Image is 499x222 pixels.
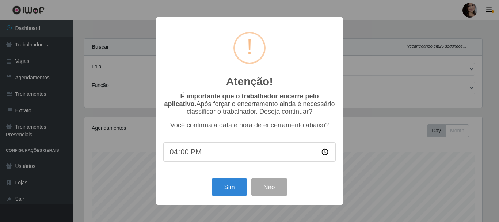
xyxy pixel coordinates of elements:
b: É importante que o trabalhador encerre pelo aplicativo. [164,93,319,108]
button: Não [251,178,287,196]
h2: Atenção! [226,75,273,88]
button: Sim [212,178,247,196]
p: Você confirma a data e hora de encerramento abaixo? [163,121,336,129]
p: Após forçar o encerramento ainda é necessário classificar o trabalhador. Deseja continuar? [163,93,336,116]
